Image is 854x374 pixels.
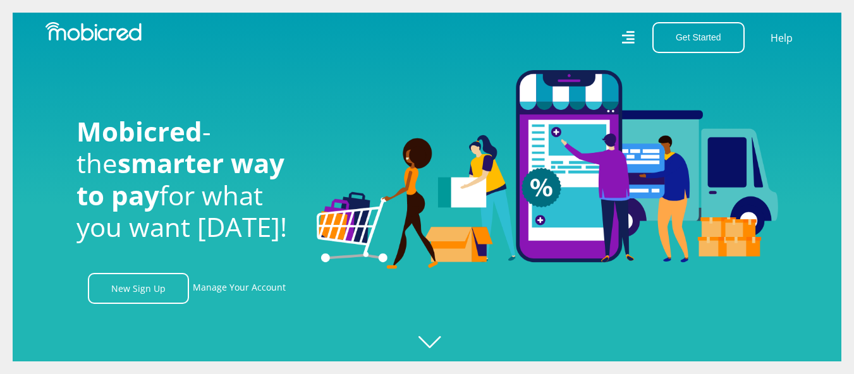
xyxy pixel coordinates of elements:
[76,113,202,149] span: Mobicred
[193,273,286,304] a: Manage Your Account
[46,22,142,41] img: Mobicred
[76,145,284,212] span: smarter way to pay
[652,22,745,53] button: Get Started
[317,70,778,270] img: Welcome to Mobicred
[88,273,189,304] a: New Sign Up
[770,30,793,46] a: Help
[76,116,298,243] h1: - the for what you want [DATE]!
